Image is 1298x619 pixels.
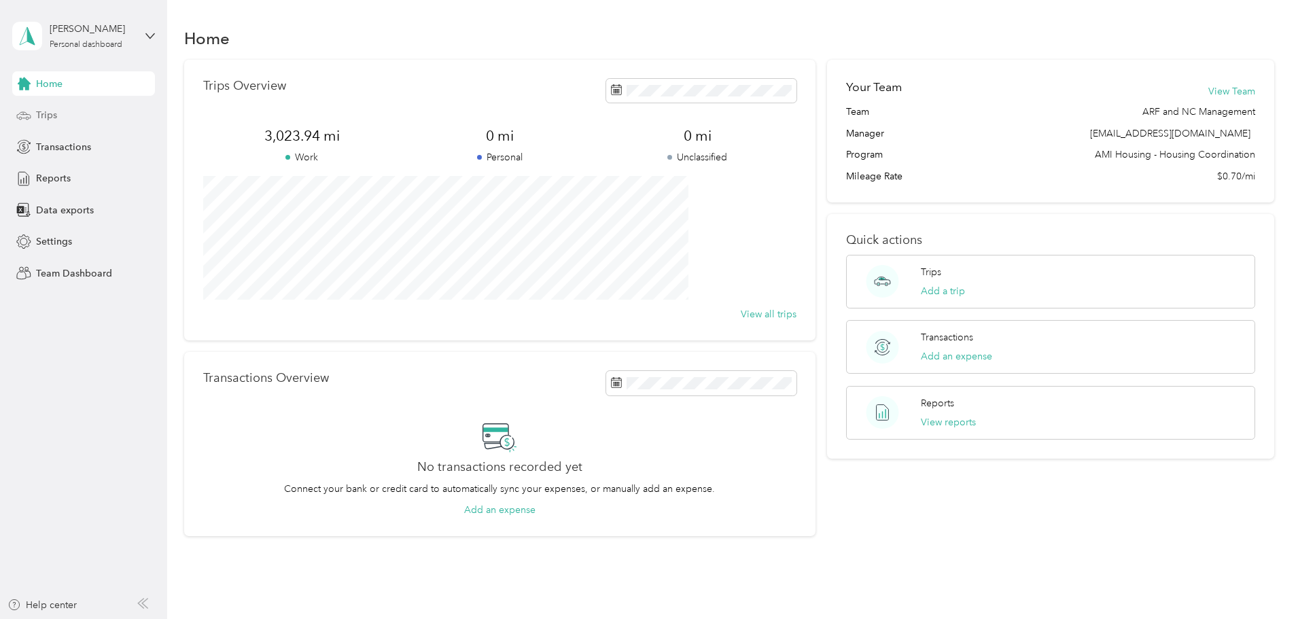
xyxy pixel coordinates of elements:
[417,460,582,474] h2: No transactions recorded yet
[50,22,135,36] div: [PERSON_NAME]
[921,284,965,298] button: Add a trip
[1222,543,1298,619] iframe: Everlance-gr Chat Button Frame
[7,598,77,612] button: Help center
[203,126,401,145] span: 3,023.94 mi
[846,233,1255,247] p: Quick actions
[1142,105,1255,119] span: ARF and NC Management
[1217,169,1255,183] span: $0.70/mi
[50,41,122,49] div: Personal dashboard
[921,415,976,429] button: View reports
[284,482,715,496] p: Connect your bank or credit card to automatically sync your expenses, or manually add an expense.
[464,503,536,517] button: Add an expense
[921,396,954,410] p: Reports
[741,307,796,321] button: View all trips
[1090,128,1250,139] span: [EMAIL_ADDRESS][DOMAIN_NAME]
[36,140,91,154] span: Transactions
[599,126,796,145] span: 0 mi
[846,126,884,141] span: Manager
[846,169,902,183] span: Mileage Rate
[401,150,599,164] p: Personal
[203,371,329,385] p: Transactions Overview
[36,266,112,281] span: Team Dashboard
[921,349,992,364] button: Add an expense
[921,330,973,344] p: Transactions
[401,126,599,145] span: 0 mi
[36,77,63,91] span: Home
[921,265,941,279] p: Trips
[36,108,57,122] span: Trips
[1208,84,1255,99] button: View Team
[184,31,230,46] h1: Home
[1095,147,1255,162] span: AMI Housing - Housing Coordination
[846,79,902,96] h2: Your Team
[36,234,72,249] span: Settings
[846,147,883,162] span: Program
[36,171,71,185] span: Reports
[599,150,796,164] p: Unclassified
[203,150,401,164] p: Work
[846,105,869,119] span: Team
[203,79,286,93] p: Trips Overview
[36,203,94,217] span: Data exports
